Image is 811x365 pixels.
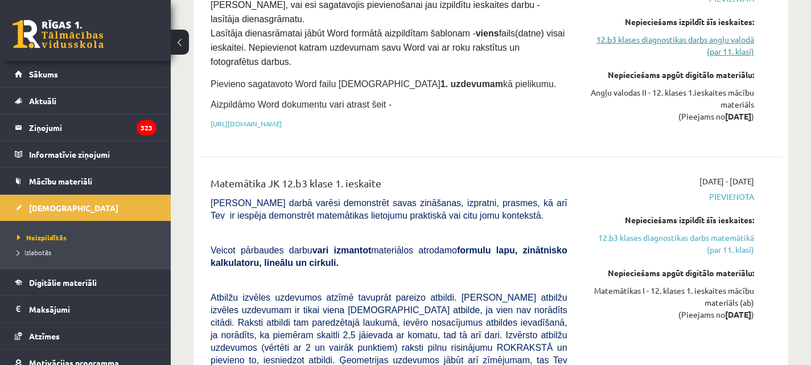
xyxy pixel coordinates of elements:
div: Nepieciešams izpildīt šīs ieskaites: [584,214,754,226]
a: Mācību materiāli [15,168,157,194]
span: [PERSON_NAME] darbā varēsi demonstrēt savas zināšanas, izpratni, prasmes, kā arī Tev ir iespēja d... [211,198,567,220]
span: Pievieno sagatavoto Word failu [DEMOGRAPHIC_DATA] kā pielikumu. [211,79,556,89]
div: Nepieciešams izpildīt šīs ieskaites: [584,16,754,28]
b: vari izmantot [312,245,372,255]
span: Atzīmes [29,331,60,341]
legend: Maksājumi [29,296,157,322]
span: Aktuāli [29,96,56,106]
strong: viens [476,28,499,38]
strong: [DATE] [725,111,751,121]
span: [DATE] - [DATE] [699,175,754,187]
span: Neizpildītās [17,233,67,242]
a: Ziņojumi323 [15,114,157,141]
div: Nepieciešams apgūt digitālo materiālu: [584,267,754,279]
a: Digitālie materiāli [15,269,157,296]
a: 12.b3 klases diagnostikas darbs angļu valodā (par 11. klasi) [584,34,754,58]
span: Pievienota [584,191,754,203]
a: Rīgas 1. Tālmācības vidusskola [13,20,104,48]
b: formulu lapu, zinātnisko kalkulatoru, lineālu un cirkuli. [211,245,567,268]
legend: Informatīvie ziņojumi [29,141,157,167]
div: Angļu valodas II - 12. klases 1.ieskaites mācību materiāls (Pieejams no ) [584,87,754,122]
a: 12.b3 klases diagnostikas darbs matemātikā (par 11. klasi) [584,232,754,256]
strong: [DATE] [725,309,751,319]
legend: Ziņojumi [29,114,157,141]
a: [URL][DOMAIN_NAME] [211,119,282,128]
a: [DEMOGRAPHIC_DATA] [15,195,157,221]
a: Aktuāli [15,88,157,114]
i: 323 [137,120,157,136]
strong: 1. uzdevumam [441,79,503,89]
span: Digitālie materiāli [29,277,97,288]
a: Informatīvie ziņojumi [15,141,157,167]
a: Neizpildītās [17,232,159,243]
span: Sākums [29,69,58,79]
span: Mācību materiāli [29,176,92,186]
a: Izlabotās [17,247,159,257]
span: [DEMOGRAPHIC_DATA] [29,203,118,213]
a: Atzīmes [15,323,157,349]
div: Nepieciešams apgūt digitālo materiālu: [584,69,754,81]
a: Maksājumi [15,296,157,322]
div: Matemātikas I - 12. klases 1. ieskaites mācību materiāls (ab) (Pieejams no ) [584,285,754,321]
a: Sākums [15,61,157,87]
span: Veicot pārbaudes darbu materiālos atrodamo [211,245,567,268]
span: Izlabotās [17,248,51,257]
span: Aizpildāmo Word dokumentu vari atrast šeit - [211,100,392,109]
div: Matemātika JK 12.b3 klase 1. ieskaite [211,175,567,196]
